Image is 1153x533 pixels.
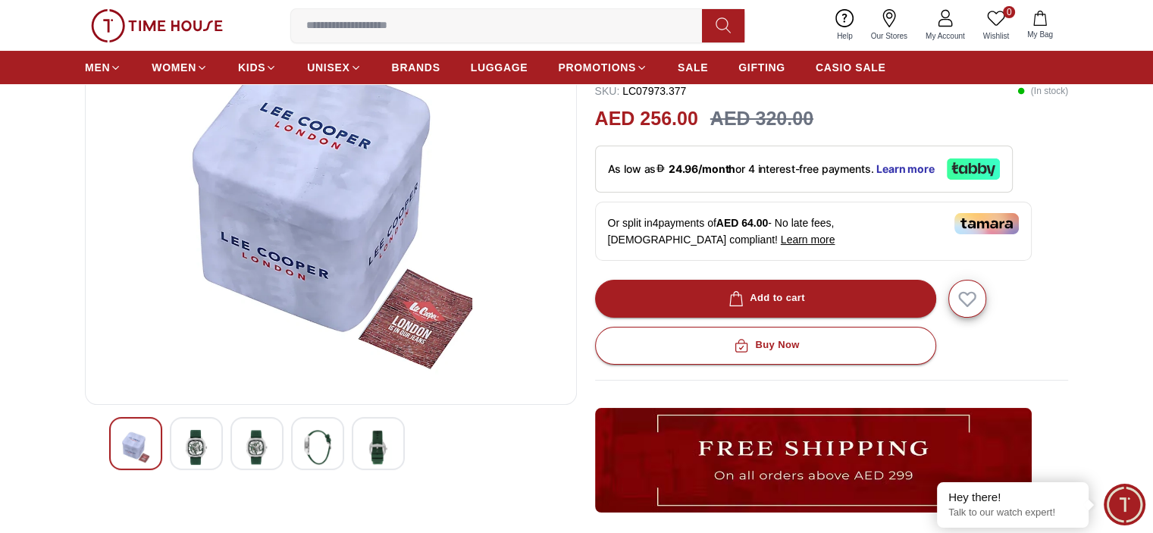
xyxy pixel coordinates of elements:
[595,83,687,99] p: LC07973.377
[816,54,886,81] a: CASIO SALE
[954,213,1019,234] img: Tamara
[471,54,528,81] a: LUGGAGE
[731,337,799,354] div: Buy Now
[238,54,277,81] a: KIDS
[307,60,349,75] span: UNISEX
[595,202,1032,261] div: Or split in 4 payments of - No late fees, [DEMOGRAPHIC_DATA] compliant!
[678,60,708,75] span: SALE
[304,430,331,465] img: Lee Cooper Men's Analog Green Dial Watch - LC07973.377
[781,234,835,246] span: Learn more
[1003,6,1015,18] span: 0
[725,290,805,307] div: Add to cart
[85,54,121,81] a: MEN
[678,54,708,81] a: SALE
[974,6,1018,45] a: 0Wishlist
[152,60,196,75] span: WOMEN
[558,54,647,81] a: PROMOTIONS
[595,85,620,97] span: SKU :
[365,430,392,465] img: Lee Cooper Men's Analog Green Dial Watch - LC07973.377
[183,430,210,465] img: Lee Cooper Men's Analog Green Dial Watch - LC07973.377
[828,6,862,45] a: Help
[595,327,936,365] button: Buy Now
[558,60,636,75] span: PROMOTIONS
[152,54,208,81] a: WOMEN
[816,60,886,75] span: CASIO SALE
[122,430,149,465] img: Lee Cooper Men's Analog Green Dial Watch - LC07973.377
[948,490,1077,505] div: Hey there!
[948,506,1077,519] p: Talk to our watch expert!
[1017,83,1068,99] p: ( In stock )
[831,30,859,42] span: Help
[595,280,936,318] button: Add to cart
[98,28,564,392] img: Lee Cooper Men's Analog Green Dial Watch - LC07973.377
[716,217,768,229] span: AED 64.00
[977,30,1015,42] span: Wishlist
[392,54,440,81] a: BRANDS
[862,6,916,45] a: Our Stores
[85,60,110,75] span: MEN
[238,60,265,75] span: KIDS
[471,60,528,75] span: LUGGAGE
[1018,8,1062,43] button: My Bag
[392,60,440,75] span: BRANDS
[243,430,271,465] img: Lee Cooper Men's Analog Green Dial Watch - LC07973.377
[710,105,813,133] h3: AED 320.00
[1104,484,1145,525] div: Chat Widget
[91,9,223,42] img: ...
[595,408,1032,513] img: ...
[738,54,785,81] a: GIFTING
[865,30,913,42] span: Our Stores
[1021,29,1059,40] span: My Bag
[595,105,698,133] h2: AED 256.00
[738,60,785,75] span: GIFTING
[920,30,971,42] span: My Account
[307,54,361,81] a: UNISEX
